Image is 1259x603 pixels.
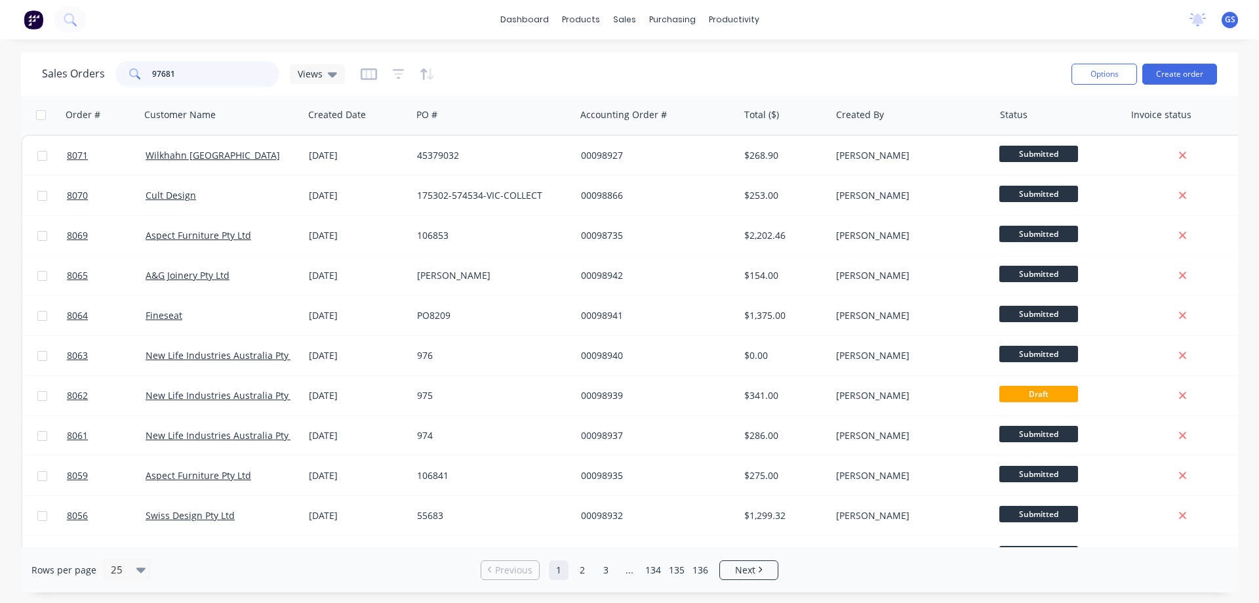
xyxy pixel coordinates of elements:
a: 8061 [67,416,146,455]
a: A&G Joinery Pty Ltd [146,269,230,281]
a: Swiss Design Pty Ltd [146,509,235,522]
div: [PERSON_NAME] [836,229,982,242]
div: 976 [417,349,563,362]
div: [PERSON_NAME] [836,469,982,482]
div: [PERSON_NAME] [836,189,982,202]
div: 55683 [417,509,563,522]
input: Search... [152,61,280,87]
a: Cult Design [146,189,196,201]
div: $253.00 [744,189,821,202]
a: New Life Industries Australia Pty Ltd [146,349,305,362]
div: [PERSON_NAME] [836,269,982,282]
div: Order # [66,108,100,121]
div: [DATE] [309,429,407,442]
div: [PERSON_NAME] [836,509,982,522]
div: Invoice status [1131,108,1191,121]
div: Created By [836,108,884,121]
div: $2,202.46 [744,229,821,242]
div: $0.00 [744,349,821,362]
div: [PERSON_NAME] [836,389,982,402]
ul: Pagination [475,560,784,580]
div: [PERSON_NAME] [836,149,982,162]
a: Previous page [481,564,539,577]
span: 8064 [67,309,88,322]
a: New Life Industries Australia Pty Ltd [146,429,305,442]
a: 8071 [67,136,146,175]
div: productivity [702,10,766,30]
a: Jump forward [620,560,639,580]
span: 8063 [67,349,88,362]
a: Page 1 is your current page [549,560,569,580]
div: PO8209 [417,309,563,322]
div: [PERSON_NAME] [836,349,982,362]
div: 974 [417,429,563,442]
a: 8069 [67,216,146,255]
div: 175302-574534-VIC-COLLECT [417,189,563,202]
div: $1,375.00 [744,309,821,322]
span: 8070 [67,189,88,202]
span: Submitted [999,346,1078,362]
div: [DATE] [309,309,407,322]
span: Submitted [999,546,1078,562]
a: Wilkhahn [GEOGRAPHIC_DATA] [146,149,280,161]
div: sales [607,10,643,30]
div: [PERSON_NAME] [836,309,982,322]
a: Next page [720,564,778,577]
span: Submitted [999,306,1078,322]
div: purchasing [643,10,702,30]
div: 00098935 [581,469,727,482]
a: 8065 [67,256,146,295]
div: 00098940 [581,349,727,362]
a: Fineseat [146,309,182,322]
button: Create order [1142,64,1217,85]
span: 8071 [67,149,88,162]
a: Page 2 [572,560,592,580]
div: products [555,10,607,30]
div: 975 [417,389,563,402]
span: Rows per page [31,564,96,577]
a: Aspect Furniture Pty Ltd [146,469,251,482]
div: Total ($) [744,108,779,121]
a: 8070 [67,176,146,215]
span: Submitted [999,466,1078,482]
a: New Life Industries Australia Pty Ltd [146,389,305,402]
img: Factory [24,10,43,30]
button: Options [1071,64,1137,85]
span: 8069 [67,229,88,242]
span: 8062 [67,389,88,402]
span: 8061 [67,429,88,442]
a: 8062 [67,376,146,415]
div: [DATE] [309,389,407,402]
span: Submitted [999,266,1078,282]
span: 8059 [67,469,88,482]
a: 8056 [67,496,146,535]
div: $154.00 [744,269,821,282]
div: 00098942 [581,269,727,282]
a: 8063 [67,336,146,375]
div: PO # [416,108,437,121]
div: 00098939 [581,389,727,402]
a: Page 134 [643,560,663,580]
div: Status [1000,108,1028,121]
div: Accounting Order # [580,108,667,121]
a: 8030 [67,536,146,575]
div: 00098735 [581,229,727,242]
a: Aspect Furniture Pty Ltd [146,229,251,241]
span: Submitted [999,506,1078,522]
div: $268.90 [744,149,821,162]
span: Views [298,67,323,81]
div: 106841 [417,469,563,482]
div: 45379032 [417,149,563,162]
a: Page 136 [690,560,710,580]
span: Previous [495,564,532,577]
a: Page 135 [667,560,687,580]
div: Customer Name [144,108,216,121]
div: 106853 [417,229,563,242]
div: $275.00 [744,469,821,482]
div: 00098937 [581,429,727,442]
h1: Sales Orders [42,68,105,80]
div: [DATE] [309,349,407,362]
a: 8064 [67,296,146,335]
span: GS [1225,14,1235,26]
div: [DATE] [309,149,407,162]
